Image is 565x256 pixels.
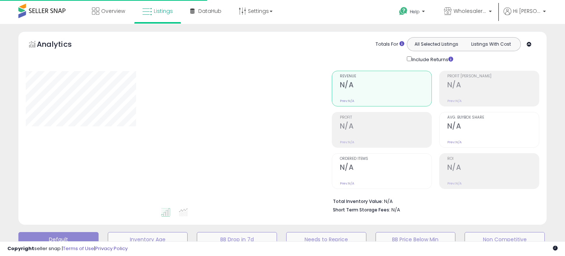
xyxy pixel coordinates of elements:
span: DataHub [198,7,221,15]
b: Short Term Storage Fees: [333,207,390,213]
button: Inventory Age [108,232,188,247]
small: Prev: N/A [340,140,354,144]
a: Terms of Use [63,245,94,252]
button: Non Competitive [465,232,545,247]
span: Ordered Items [340,157,431,161]
button: Listings With Cost [463,39,518,49]
small: Prev: N/A [340,181,354,186]
button: Default [18,232,99,247]
b: Total Inventory Value: [333,198,383,204]
span: ROI [447,157,539,161]
span: Help [410,8,420,15]
small: Prev: N/A [447,99,462,103]
button: Needs to Reprice [286,232,366,247]
button: BB Price Below Min [376,232,456,247]
a: Hi [PERSON_NAME] [504,7,546,24]
small: Prev: N/A [447,140,462,144]
h2: N/A [447,81,539,91]
i: Get Help [399,7,408,16]
h2: N/A [340,81,431,91]
small: Prev: N/A [447,181,462,186]
div: Include Returns [401,55,462,63]
div: Totals For [376,41,404,48]
span: Profit [PERSON_NAME] [447,74,539,78]
h2: N/A [447,163,539,173]
a: Help [393,1,432,24]
h2: N/A [447,122,539,132]
button: BB Drop in 7d [197,232,277,247]
div: seller snap | | [7,245,128,252]
a: Privacy Policy [95,245,128,252]
h2: N/A [340,163,431,173]
span: N/A [391,206,400,213]
span: Revenue [340,74,431,78]
span: Wholesaler AZ [454,7,487,15]
h5: Analytics [37,39,86,51]
span: Profit [340,116,431,120]
span: Listings [154,7,173,15]
strong: Copyright [7,245,34,252]
span: Avg. Buybox Share [447,116,539,120]
li: N/A [333,196,534,205]
span: Overview [101,7,125,15]
small: Prev: N/A [340,99,354,103]
h2: N/A [340,122,431,132]
span: Hi [PERSON_NAME] [513,7,541,15]
button: All Selected Listings [409,39,464,49]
